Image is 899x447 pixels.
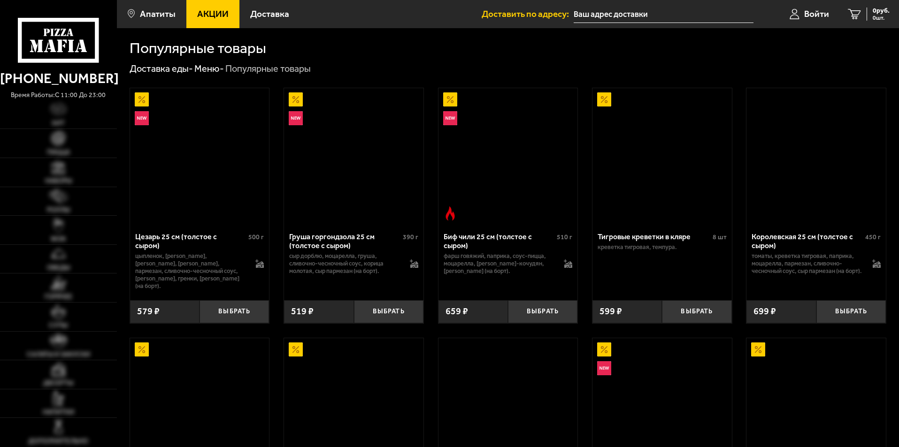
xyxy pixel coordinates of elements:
[135,232,246,250] div: Цезарь 25 см (толстое с сыром)
[27,351,90,358] span: Салаты и закуски
[592,88,732,225] a: АкционныйТигровые креветки в кляре
[713,233,727,241] span: 8 шт
[47,265,70,271] span: Обеды
[873,8,890,14] span: 0 руб.
[200,300,269,323] button: Выбрать
[43,409,74,416] span: Напитки
[47,149,70,156] span: Пицца
[137,307,160,316] span: 579 ₽
[248,233,264,241] span: 500 г
[289,92,303,106] img: Акционный
[443,92,457,106] img: Акционный
[135,342,149,356] img: Акционный
[662,300,731,323] button: Выбрать
[865,233,881,241] span: 450 г
[130,41,266,56] h1: Популярные товары
[45,178,72,184] span: Наборы
[753,307,776,316] span: 699 ₽
[599,307,622,316] span: 599 ₽
[225,63,311,75] div: Популярные товары
[557,233,572,241] span: 510 г
[598,232,710,241] div: Тигровые креветки в кляре
[130,88,269,225] a: АкционныйНовинкаЦезарь 25 см (толстое с сыром)
[291,307,314,316] span: 519 ₽
[135,92,149,106] img: Акционный
[446,307,468,316] span: 659 ₽
[45,294,72,300] span: Горячее
[135,252,246,290] p: цыпленок, [PERSON_NAME], [PERSON_NAME], [PERSON_NAME], пармезан, сливочно-чесночный соус, [PERSON...
[444,252,555,275] p: фарш говяжий, паприка, соус-пицца, моцарелла, [PERSON_NAME]-кочудян, [PERSON_NAME] (на борт).
[43,380,73,386] span: Десерты
[752,232,863,250] div: Королевская 25 см (толстое с сыром)
[49,322,68,329] span: Супы
[443,111,457,125] img: Новинка
[194,63,224,74] a: Меню-
[250,9,289,18] span: Доставка
[597,342,611,356] img: Акционный
[873,15,890,21] span: 0 шт.
[598,243,727,251] p: креветка тигровая, темпура.
[289,111,303,125] img: Новинка
[751,342,765,356] img: Акционный
[140,9,176,18] span: Апатиты
[597,92,611,106] img: Акционный
[804,9,829,18] span: Войти
[284,88,423,225] a: АкционныйНовинкаГруша горгондзола 25 см (толстое с сыром)
[482,9,574,18] span: Доставить по адресу:
[443,206,457,220] img: Острое блюдо
[508,300,577,323] button: Выбрать
[403,233,418,241] span: 390 г
[752,252,863,275] p: томаты, креветка тигровая, паприка, моцарелла, пармезан, сливочно-чесночный соус, сыр пармезан (н...
[28,438,88,445] span: Дополнительно
[52,120,65,127] span: Хит
[289,252,400,275] p: сыр дорблю, моцарелла, груша, сливочно-чесночный соус, корица молотая, сыр пармезан (на борт).
[47,207,70,213] span: Роллы
[135,111,149,125] img: Новинка
[197,9,229,18] span: Акции
[289,342,303,356] img: Акционный
[51,236,66,242] span: WOK
[816,300,886,323] button: Выбрать
[746,88,886,225] a: Королевская 25 см (толстое с сыром)
[289,232,400,250] div: Груша горгондзола 25 см (толстое с сыром)
[354,300,423,323] button: Выбрать
[130,63,193,74] a: Доставка еды-
[574,6,753,23] input: Ваш адрес доставки
[597,361,611,375] img: Новинка
[444,232,555,250] div: Биф чили 25 см (толстое с сыром)
[438,88,578,225] a: АкционныйНовинкаОстрое блюдоБиф чили 25 см (толстое с сыром)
